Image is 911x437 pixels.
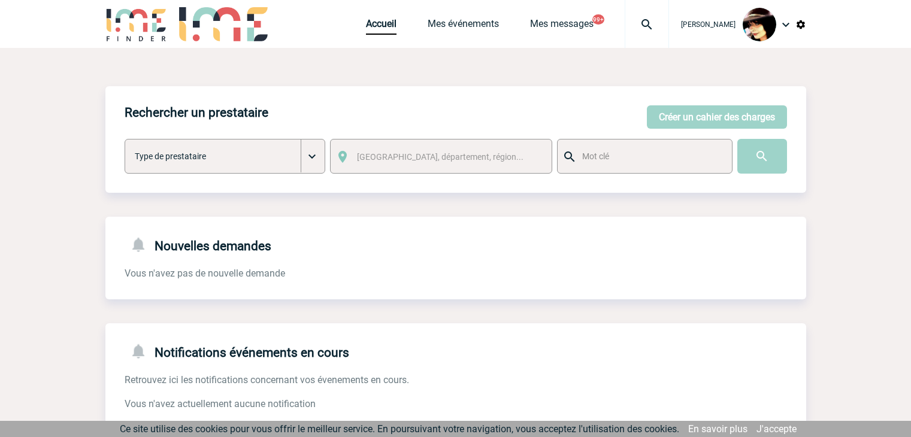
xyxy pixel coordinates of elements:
span: [GEOGRAPHIC_DATA], département, région... [357,152,523,162]
img: notifications-24-px-g.png [129,342,155,360]
h4: Rechercher un prestataire [125,105,268,120]
img: notifications-24-px-g.png [129,236,155,253]
a: Accueil [366,18,397,35]
span: Vous n'avez actuellement aucune notification [125,398,316,409]
span: Ce site utilise des cookies pour vous offrir le meilleur service. En poursuivant votre navigation... [120,423,679,435]
span: [PERSON_NAME] [681,20,736,29]
h4: Nouvelles demandes [125,236,271,253]
img: IME-Finder [105,7,168,41]
span: Retrouvez ici les notifications concernant vos évenements en cours. [125,374,409,386]
a: En savoir plus [688,423,747,435]
button: 99+ [592,14,604,25]
h4: Notifications événements en cours [125,342,349,360]
img: 101023-0.jpg [743,8,776,41]
a: Mes messages [530,18,594,35]
a: J'accepte [756,423,797,435]
input: Mot clé [579,148,721,164]
input: Submit [737,139,787,174]
a: Mes événements [428,18,499,35]
span: Vous n'avez pas de nouvelle demande [125,268,285,279]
